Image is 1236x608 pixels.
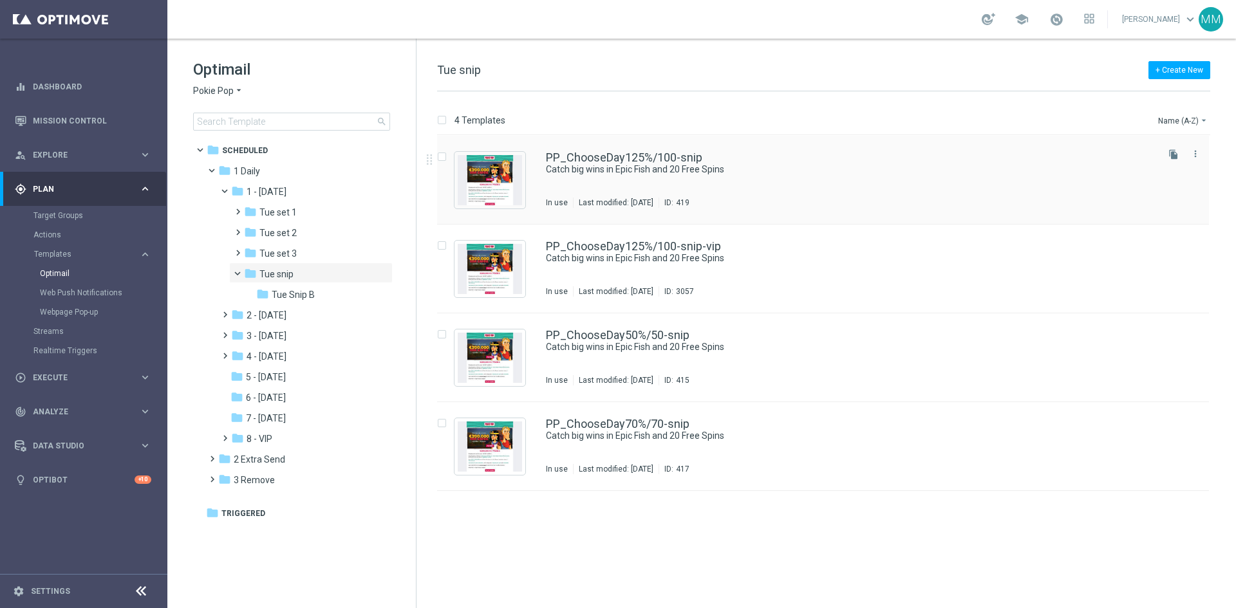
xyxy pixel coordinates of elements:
div: ID: [659,375,689,385]
div: Streams [33,322,166,341]
p: 4 Templates [454,115,505,126]
button: equalizer Dashboard [14,82,152,92]
div: Web Push Notifications [40,283,166,302]
div: Templates [33,244,166,322]
i: folder [256,288,269,300]
div: Catch big wins in Epic Fish and 20 Free Spins [546,341,1155,353]
span: Scheduled [222,145,268,156]
button: gps_fixed Plan keyboard_arrow_right [14,184,152,194]
div: In use [546,286,568,297]
a: Target Groups [33,210,134,221]
div: Press SPACE to select this row. [424,225,1233,313]
i: folder [218,164,231,177]
span: Tue snip [259,268,294,280]
i: play_circle_outline [15,372,26,383]
div: Press SPACE to select this row. [424,313,1233,402]
img: 417.jpeg [458,421,522,472]
a: Dashboard [33,69,151,104]
a: PP_ChooseDay125%/100-snip-vip [546,241,721,252]
span: Templates [34,250,126,258]
span: search [377,116,387,127]
i: folder [231,329,244,342]
div: Last modified: [DATE] [574,198,659,208]
div: Dashboard [15,69,151,104]
span: Plan [33,185,139,193]
i: folder [230,391,243,403]
i: more_vert [1190,149,1201,159]
a: Webpage Pop-up [40,307,134,317]
a: Catch big wins in Epic Fish and 20 Free Spins [546,430,1125,442]
img: 415.jpeg [458,333,522,383]
i: folder [231,432,244,445]
div: Realtime Triggers [33,341,166,360]
i: folder [231,185,244,198]
i: folder [231,349,244,362]
button: person_search Explore keyboard_arrow_right [14,150,152,160]
div: Last modified: [DATE] [574,286,659,297]
span: 1 - Tuesday [247,186,286,198]
span: 3 Remove [234,474,275,486]
div: Plan [15,183,139,195]
div: MM [1199,7,1223,32]
span: Tue set 2 [259,227,297,239]
span: Analyze [33,408,139,416]
div: Catch big wins in Epic Fish and 20 Free Spins [546,163,1155,176]
span: 6 - Sunday [246,392,286,403]
div: In use [546,198,568,208]
div: 417 [676,464,689,474]
button: Name (A-Z)arrow_drop_down [1157,113,1210,128]
a: Streams [33,326,134,336]
span: Pokie Pop [193,85,234,97]
span: Tue set 3 [259,248,297,259]
i: keyboard_arrow_right [139,439,151,452]
div: Mission Control [15,104,151,138]
div: Explore [15,149,139,161]
i: folder [244,267,257,280]
i: folder [244,205,257,218]
div: Webpage Pop-up [40,302,166,322]
div: Execute [15,372,139,383]
a: Optibot [33,463,135,497]
i: keyboard_arrow_right [139,405,151,418]
div: 419 [676,198,689,208]
button: play_circle_outline Execute keyboard_arrow_right [14,373,152,383]
span: 7 - Monday [246,412,286,424]
div: +10 [135,475,151,484]
div: 415 [676,375,689,385]
i: folder [231,308,244,321]
i: folder [244,226,257,239]
i: settings [13,585,24,597]
div: ID: [659,464,689,474]
span: 1 Daily [234,165,260,177]
h1: Optimail [193,59,390,80]
i: folder [230,370,243,383]
a: Settings [31,587,70,595]
i: folder [206,506,219,519]
span: 4 - Friday [247,351,286,362]
button: + Create New [1148,61,1210,79]
span: 5 - Saturday [246,371,286,383]
div: Mission Control [14,116,152,126]
i: arrow_drop_down [234,85,244,97]
div: Analyze [15,406,139,418]
div: Catch big wins in Epic Fish and 20 Free Spins [546,252,1155,264]
img: 419.jpeg [458,155,522,205]
a: [PERSON_NAME]keyboard_arrow_down [1121,10,1199,29]
div: Last modified: [DATE] [574,375,659,385]
button: file_copy [1165,146,1182,163]
div: Actions [33,225,166,244]
div: Press SPACE to select this row. [424,136,1233,225]
a: Catch big wins in Epic Fish and 20 Free Spins [546,341,1125,353]
i: keyboard_arrow_right [139,248,151,261]
div: track_changes Analyze keyboard_arrow_right [14,407,152,417]
i: keyboard_arrow_right [139,183,151,195]
button: lightbulb Optibot +10 [14,475,152,485]
button: Data Studio keyboard_arrow_right [14,441,152,451]
span: Tue Snip B [272,289,315,300]
span: Triggered [221,508,265,519]
a: Web Push Notifications [40,288,134,298]
i: folder [218,452,231,465]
